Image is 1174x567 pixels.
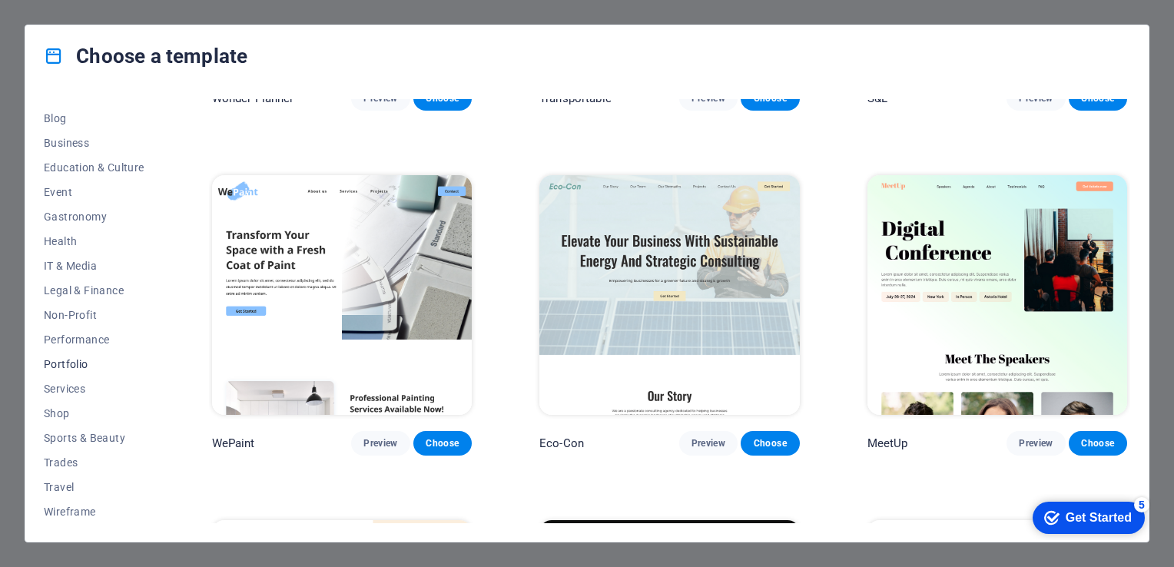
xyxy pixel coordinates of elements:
div: 5 [114,3,129,18]
span: Choose [426,437,459,449]
span: Choose [753,92,787,104]
span: Choose [426,92,459,104]
button: Business [44,131,144,155]
span: Business [44,137,144,149]
button: Services [44,376,144,401]
button: Preview [1007,431,1065,456]
button: Choose [741,431,799,456]
span: Preview [363,437,397,449]
span: Preview [691,437,725,449]
span: Choose [1081,437,1115,449]
span: Performance [44,333,144,346]
span: Choose [753,437,787,449]
p: MeetUp [867,436,908,451]
button: Travel [44,475,144,499]
span: Services [44,383,144,395]
span: Health [44,235,144,247]
button: Choose [413,431,472,456]
span: Legal & Finance [44,284,144,297]
p: Transportable [539,91,612,106]
img: MeetUp [867,175,1127,415]
button: Health [44,229,144,254]
button: Choose [413,86,472,111]
button: Education & Culture [44,155,144,180]
p: WePaint [212,436,255,451]
span: Preview [363,92,397,104]
span: Travel [44,481,144,493]
button: Choose [1069,431,1127,456]
button: Sports & Beauty [44,426,144,450]
button: Legal & Finance [44,278,144,303]
p: Wonder Planner [212,91,294,106]
span: Education & Culture [44,161,144,174]
span: Choose [1081,92,1115,104]
span: Preview [1019,437,1053,449]
button: Choose [741,86,799,111]
button: Trades [44,450,144,475]
button: Wireframe [44,499,144,524]
span: Trades [44,456,144,469]
button: Non-Profit [44,303,144,327]
button: IT & Media [44,254,144,278]
span: Wireframe [44,506,144,518]
button: Gastronomy [44,204,144,229]
img: Eco-Con [539,175,799,415]
span: Shop [44,407,144,419]
h4: Choose a template [44,44,247,68]
span: Gastronomy [44,211,144,223]
img: WePaint [212,175,472,415]
span: Event [44,186,144,198]
button: Event [44,180,144,204]
span: Preview [691,92,725,104]
div: Get Started [45,17,111,31]
span: Blog [44,112,144,124]
button: Preview [351,86,410,111]
span: Non-Profit [44,309,144,321]
span: Sports & Beauty [44,432,144,444]
button: Preview [679,431,738,456]
div: Get Started 5 items remaining, 0% complete [12,8,124,40]
p: S&L [867,91,887,106]
button: Choose [1069,86,1127,111]
button: Preview [1007,86,1065,111]
span: IT & Media [44,260,144,272]
span: Portfolio [44,358,144,370]
button: Blog [44,106,144,131]
button: Preview [351,431,410,456]
button: Shop [44,401,144,426]
button: Preview [679,86,738,111]
span: Preview [1019,92,1053,104]
button: Performance [44,327,144,352]
p: Eco-Con [539,436,584,451]
button: Portfolio [44,352,144,376]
